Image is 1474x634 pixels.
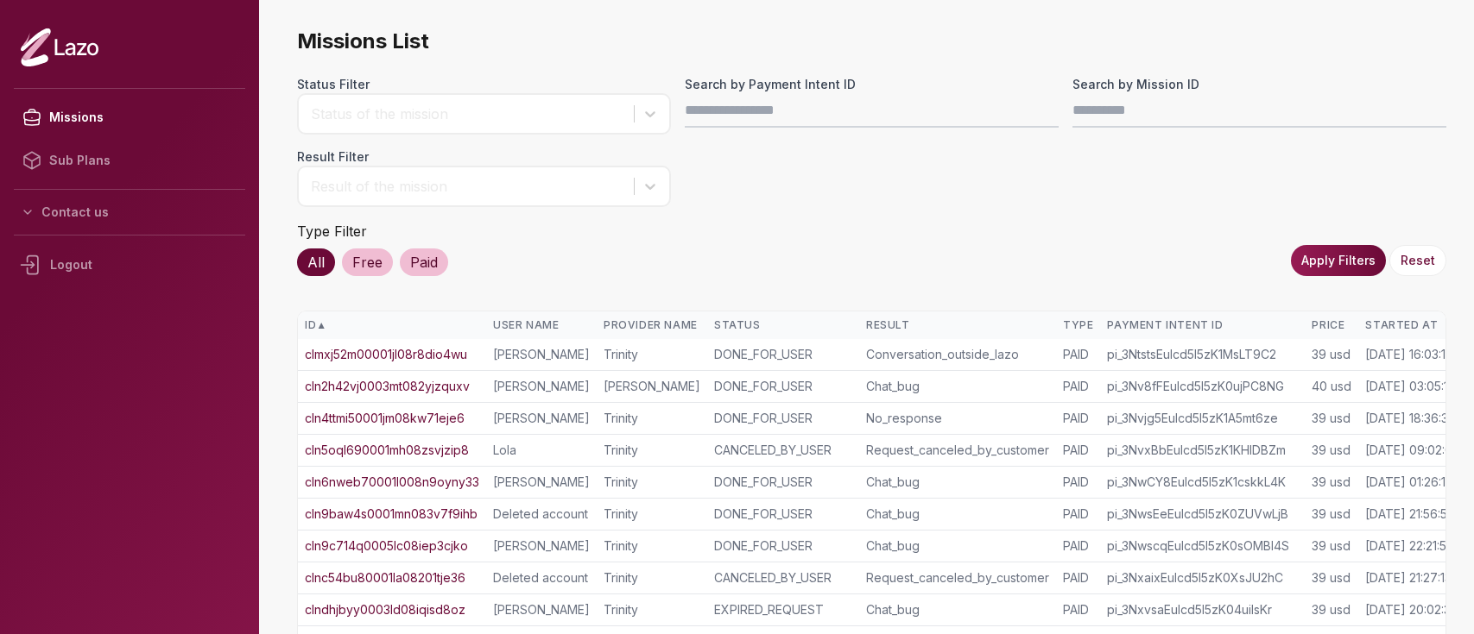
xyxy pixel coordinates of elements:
[1312,442,1351,459] div: 39 usd
[1107,318,1298,332] div: Payment Intent ID
[866,318,1049,332] div: Result
[297,248,335,276] div: All
[714,537,852,555] div: DONE_FOR_USER
[604,601,700,618] div: Trinity
[305,601,465,618] a: clndhjbyy0003ld08iqisd8oz
[714,569,852,587] div: CANCELED_BY_USER
[1365,318,1458,332] div: Started At
[604,410,700,427] div: Trinity
[493,505,590,523] div: Deleted account
[305,410,465,427] a: cln4ttmi50001jm08kw71eje6
[1063,569,1093,587] div: PAID
[1107,601,1298,618] div: pi_3NxvsaEulcd5I5zK04uiIsKr
[714,474,852,491] div: DONE_FOR_USER
[14,139,245,182] a: Sub Plans
[604,505,700,523] div: Trinity
[1063,346,1093,363] div: PAID
[311,104,625,124] div: Status of the mission
[1312,410,1351,427] div: 39 usd
[685,76,1059,93] label: Search by Payment Intent ID
[1072,76,1446,93] label: Search by Mission ID
[1107,474,1298,491] div: pi_3NwCY8Eulcd5I5zK1cskkL4K
[1107,505,1298,523] div: pi_3NwsEeEulcd5I5zK0ZUVwLjB
[1063,537,1093,555] div: PAID
[714,410,852,427] div: DONE_FOR_USER
[1312,346,1351,363] div: 39 usd
[493,442,590,459] div: Lola
[1365,346,1453,363] div: [DATE] 16:03:10
[1312,601,1351,618] div: 39 usd
[604,569,700,587] div: Trinity
[604,318,700,332] div: Provider Name
[1365,601,1458,618] div: [DATE] 20:02:35
[866,505,1049,523] div: Chat_bug
[14,242,245,287] div: Logout
[1063,474,1093,491] div: PAID
[1365,569,1452,587] div: [DATE] 21:27:13
[604,442,700,459] div: Trinity
[1312,318,1351,332] div: Price
[1063,410,1093,427] div: PAID
[714,378,852,395] div: DONE_FOR_USER
[714,442,852,459] div: CANCELED_BY_USER
[1291,245,1386,276] button: Apply Filters
[297,76,671,93] label: Status Filter
[604,346,700,363] div: Trinity
[14,197,245,228] button: Contact us
[305,442,469,459] a: cln5oql690001mh08zsvjzip8
[714,346,852,363] div: DONE_FOR_USER
[1365,410,1455,427] div: [DATE] 18:36:35
[493,378,590,395] div: [PERSON_NAME]
[493,474,590,491] div: [PERSON_NAME]
[866,537,1049,555] div: Chat_bug
[866,378,1049,395] div: Chat_bug
[866,601,1049,618] div: Chat_bug
[1063,601,1093,618] div: PAID
[1107,346,1298,363] div: pi_3NtstsEulcd5I5zK1MsLT9C2
[305,505,478,523] a: cln9baw4s0001mn083v7f9ihb
[305,537,468,555] a: cln9c714q0005lc08iep3cjko
[866,474,1049,491] div: Chat_bug
[714,601,852,618] div: EXPIRED_REQUEST
[1312,474,1351,491] div: 39 usd
[305,569,465,587] a: clnc54bu80001la08201tje36
[305,474,479,491] a: cln6nweb70001l008n9oyny33
[1312,537,1351,555] div: 39 usd
[1365,378,1455,395] div: [DATE] 03:05:15
[493,537,590,555] div: [PERSON_NAME]
[305,318,479,332] div: ID
[866,569,1049,587] div: Request_canceled_by_customer
[1107,410,1298,427] div: pi_3Nvjg5Eulcd5I5zK1A5mt6ze
[493,318,590,332] div: User Name
[493,346,590,363] div: [PERSON_NAME]
[1063,505,1093,523] div: PAID
[297,148,671,166] label: Result Filter
[714,318,852,332] div: Status
[1365,442,1457,459] div: [DATE] 09:02:01
[342,248,393,276] div: Free
[311,176,625,197] div: Result of the mission
[305,378,470,395] a: cln2h42vj0003mt082yjzquxv
[714,505,852,523] div: DONE_FOR_USER
[1389,245,1446,276] button: Reset
[1063,442,1093,459] div: PAID
[493,569,590,587] div: Deleted account
[866,346,1049,363] div: Conversation_outside_lazo
[1312,569,1351,587] div: 39 usd
[297,223,367,240] label: Type Filter
[604,537,700,555] div: Trinity
[1107,442,1298,459] div: pi_3NvxBbEulcd5I5zK1KHIDBZm
[866,442,1049,459] div: Request_canceled_by_customer
[316,318,326,332] span: ▲
[297,28,1446,55] span: Missions List
[1312,378,1351,395] div: 40 usd
[604,474,700,491] div: Trinity
[1365,537,1454,555] div: [DATE] 22:21:58
[1107,569,1298,587] div: pi_3NxaixEulcd5I5zK0XsJU2hC
[400,248,448,276] div: Paid
[866,410,1049,427] div: No_response
[1107,378,1298,395] div: pi_3Nv8fFEulcd5I5zK0ujPC8NG
[1107,537,1298,555] div: pi_3NwscqEulcd5I5zK0sOMBI4S
[1312,505,1351,523] div: 39 usd
[1063,378,1093,395] div: PAID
